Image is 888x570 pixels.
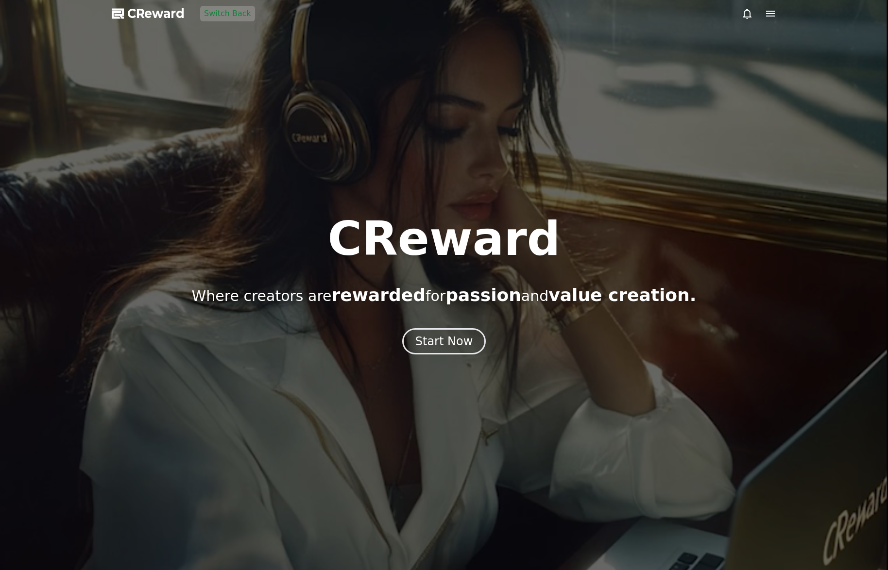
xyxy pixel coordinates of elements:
[127,6,185,21] span: CReward
[200,6,255,21] button: Switch Back
[192,285,697,305] p: Where creators are for and
[327,216,560,262] h1: CReward
[402,338,486,347] a: Start Now
[402,328,486,354] button: Start Now
[415,334,473,349] div: Start Now
[332,285,426,305] span: rewarded
[548,285,696,305] span: value creation.
[445,285,521,305] span: passion
[112,6,185,21] a: CReward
